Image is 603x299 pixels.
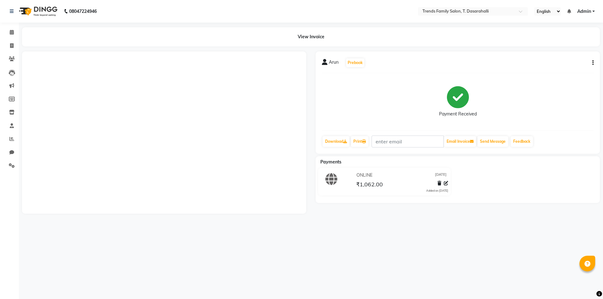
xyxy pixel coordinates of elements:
button: Prebook [346,58,364,67]
span: Payments [320,159,341,165]
span: Admin [577,8,591,15]
span: Arun [329,59,339,68]
a: Print [351,136,368,147]
span: [DATE] [435,172,447,179]
div: View Invoice [22,27,600,46]
input: enter email [372,136,444,147]
button: Send Message [477,136,508,147]
span: ₹1,062.00 [356,181,383,190]
button: Email Invoice [444,136,476,147]
a: Download [323,136,350,147]
span: ONLINE [356,172,372,179]
img: logo [16,3,59,20]
div: Payment Received [439,111,477,117]
div: Added on [DATE] [426,189,448,193]
b: 08047224946 [69,3,97,20]
a: Feedback [511,136,533,147]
